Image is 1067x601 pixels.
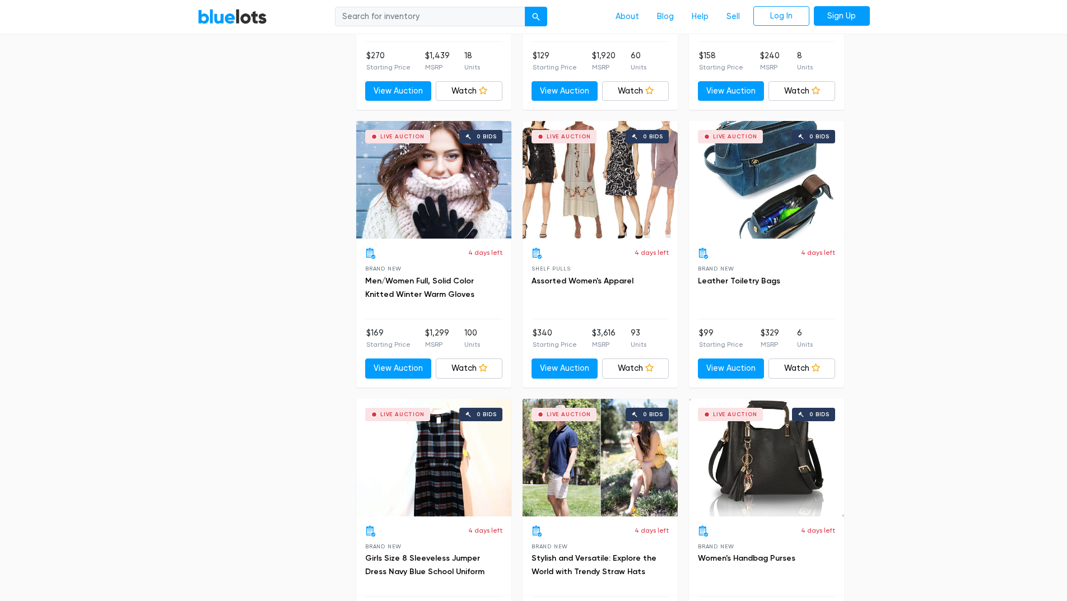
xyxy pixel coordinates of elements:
p: Units [631,62,646,72]
a: Women's Handbag Purses [698,553,795,563]
p: 4 days left [801,248,835,258]
a: View Auction [698,81,765,101]
p: Units [631,339,646,350]
li: $329 [761,327,779,350]
p: 4 days left [635,248,669,258]
a: View Auction [698,358,765,379]
a: About [607,6,648,27]
p: MSRP [425,62,450,72]
a: Stylish and Versatile: Explore the World with Trendy Straw Hats [532,553,656,576]
a: Live Auction 0 bids [523,121,678,239]
li: $1,920 [592,50,616,72]
a: View Auction [532,358,598,379]
li: $3,616 [592,327,616,350]
li: 93 [631,327,646,350]
span: Brand New [698,543,734,549]
p: Starting Price [699,339,743,350]
p: Starting Price [699,62,743,72]
li: 18 [464,50,480,72]
li: $240 [760,50,780,72]
li: 8 [797,50,813,72]
p: 4 days left [635,525,669,535]
a: Men/Women Full, Solid Color Knitted Winter Warm Gloves [365,276,474,299]
span: Brand New [698,265,734,272]
a: Girls Size 8 Sleeveless Jumper Dress Navy Blue School Uniform [365,553,484,576]
div: 0 bids [643,412,663,417]
input: Search for inventory [335,7,525,27]
p: 4 days left [468,248,502,258]
p: Starting Price [366,339,411,350]
p: Units [797,62,813,72]
li: 100 [464,327,480,350]
p: Units [464,339,480,350]
a: Sign Up [814,6,870,26]
span: Brand New [365,543,402,549]
div: 0 bids [477,412,497,417]
p: Starting Price [533,339,577,350]
div: Live Auction [380,134,425,139]
div: Live Auction [713,134,757,139]
p: MSRP [760,62,780,72]
span: Shelf Pulls [532,265,571,272]
a: Watch [768,81,835,101]
li: $129 [533,50,577,72]
a: BlueLots [198,8,267,25]
a: Sell [717,6,749,27]
li: $169 [366,327,411,350]
a: Assorted Women's Apparel [532,276,633,286]
a: Watch [602,81,669,101]
a: Log In [753,6,809,26]
li: 6 [797,327,813,350]
a: Watch [768,358,835,379]
p: 4 days left [801,525,835,535]
a: Watch [436,358,502,379]
a: Live Auction 0 bids [689,399,844,516]
p: Starting Price [533,62,577,72]
a: Watch [436,81,502,101]
a: Live Auction 0 bids [523,399,678,516]
p: Units [464,62,480,72]
p: MSRP [425,339,449,350]
div: Live Auction [547,134,591,139]
a: View Auction [532,81,598,101]
a: Help [683,6,717,27]
li: 60 [631,50,646,72]
p: Units [797,339,813,350]
p: MSRP [592,62,616,72]
div: 0 bids [643,134,663,139]
a: Blog [648,6,683,27]
div: Live Auction [547,412,591,417]
li: $340 [533,327,577,350]
a: Live Auction 0 bids [356,399,511,516]
a: Leather Toiletry Bags [698,276,780,286]
div: Live Auction [713,412,757,417]
li: $1,439 [425,50,450,72]
div: 0 bids [809,412,830,417]
a: Watch [602,358,669,379]
p: MSRP [761,339,779,350]
div: 0 bids [477,134,497,139]
div: 0 bids [809,134,830,139]
li: $158 [699,50,743,72]
a: View Auction [365,81,432,101]
span: Brand New [365,265,402,272]
a: Live Auction 0 bids [689,121,844,239]
a: Live Auction 0 bids [356,121,511,239]
div: Live Auction [380,412,425,417]
li: $99 [699,327,743,350]
p: 4 days left [468,525,502,535]
li: $270 [366,50,411,72]
p: Starting Price [366,62,411,72]
p: MSRP [592,339,616,350]
span: Brand New [532,543,568,549]
li: $1,299 [425,327,449,350]
a: View Auction [365,358,432,379]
